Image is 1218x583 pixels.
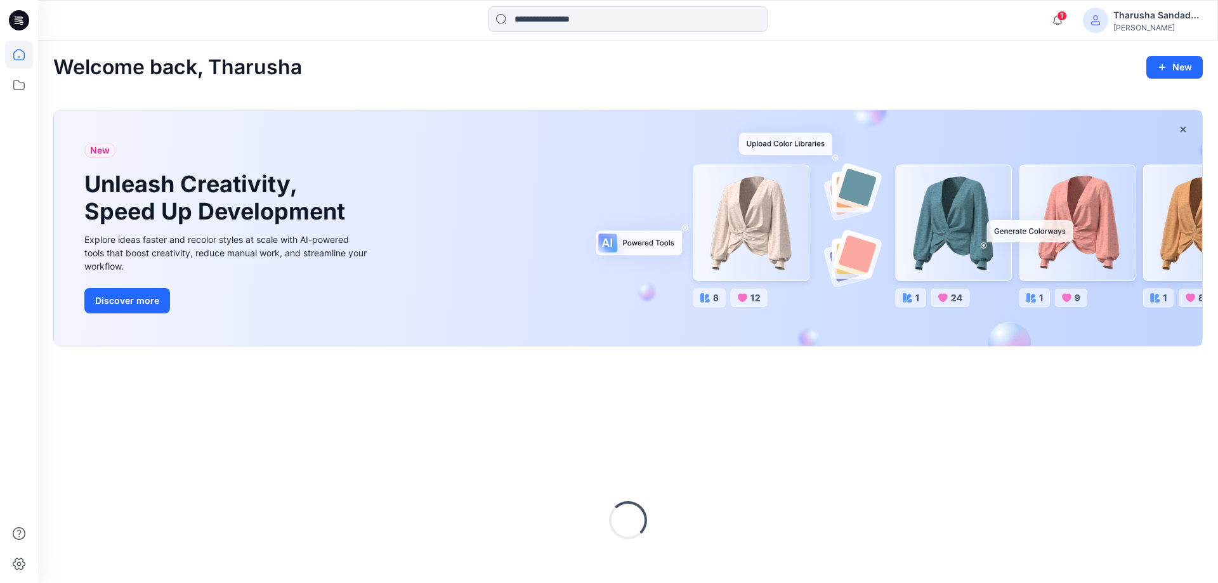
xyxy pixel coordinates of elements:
[1146,56,1203,79] button: New
[84,288,170,313] button: Discover more
[84,288,370,313] a: Discover more
[84,233,370,273] div: Explore ideas faster and recolor styles at scale with AI-powered tools that boost creativity, red...
[90,143,110,158] span: New
[84,171,351,225] h1: Unleash Creativity, Speed Up Development
[53,56,302,79] h2: Welcome back, Tharusha
[1113,23,1202,32] div: [PERSON_NAME]
[1113,8,1202,23] div: Tharusha Sandadeepa
[1057,11,1067,21] span: 1
[1090,15,1101,25] svg: avatar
